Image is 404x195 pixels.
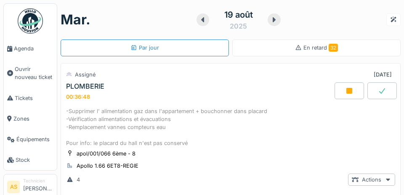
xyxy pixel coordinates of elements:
a: Tickets [4,88,57,108]
a: Agenda [4,38,57,59]
div: 2025 [230,21,247,31]
span: Stock [16,156,53,164]
div: -Supprimer l' alimentation gaz dans l'appartement + bouchonner dans placard -Vérification aliment... [66,107,395,148]
div: apol/001/066 6ème - 8 [77,150,136,158]
h1: mar. [61,12,90,28]
li: AS [7,181,20,193]
span: Agenda [14,45,53,53]
div: 19 août [224,8,253,21]
div: Technicien [23,178,53,184]
span: Ouvrir nouveau ticket [15,65,53,81]
span: En retard [303,45,338,51]
div: Apollo 1.66 6ET8-REGIE [77,162,138,170]
img: Badge_color-CXgf-gQk.svg [18,8,43,34]
a: Ouvrir nouveau ticket [4,59,57,87]
div: Actions [348,174,395,186]
a: Stock [4,150,57,170]
span: Équipements [16,135,53,143]
span: Zones [13,115,53,123]
a: Équipements [4,129,57,150]
a: Zones [4,108,57,129]
div: 4 [77,176,80,184]
div: Assigné [75,71,96,79]
span: Tickets [15,94,53,102]
div: PLOMBERIE [66,82,104,90]
div: 00:36:48 [66,94,90,100]
div: Par jour [130,44,159,52]
span: 32 [329,44,338,52]
div: [DATE] [374,71,392,79]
